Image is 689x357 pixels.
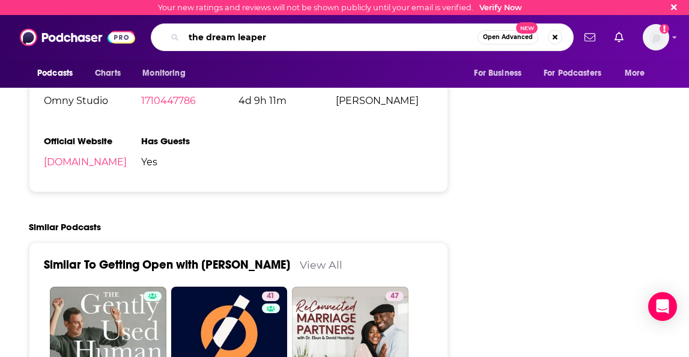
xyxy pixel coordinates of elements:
[478,30,538,44] button: Open AdvancedNew
[44,135,141,147] h3: Official Website
[625,65,645,82] span: More
[643,24,669,50] img: User Profile
[262,291,279,301] a: 41
[479,3,522,12] a: Verify Now
[643,24,669,50] span: Logged in as robin.richardson
[660,24,669,34] svg: Email not verified
[466,62,536,85] button: open menu
[536,62,619,85] button: open menu
[141,95,196,106] a: 1710447786
[141,156,238,168] span: Yes
[142,65,185,82] span: Monitoring
[151,23,574,51] div: Search podcasts, credits, & more...
[516,22,538,34] span: New
[643,24,669,50] button: Show profile menu
[616,62,660,85] button: open menu
[300,258,342,271] a: View All
[267,290,275,302] span: 41
[386,291,404,301] a: 47
[580,27,600,47] a: Show notifications dropdown
[29,221,101,233] h2: Similar Podcasts
[390,290,399,302] span: 47
[44,95,141,106] span: Omny Studio
[158,3,522,12] div: Your new ratings and reviews will not be shown publicly until your email is verified.
[474,65,521,82] span: For Business
[648,292,677,321] div: Open Intercom Messenger
[610,27,628,47] a: Show notifications dropdown
[184,28,478,47] input: Search podcasts, credits, & more...
[238,95,336,106] span: 4d 9h 11m
[544,65,601,82] span: For Podcasters
[44,257,290,272] a: Similar To Getting Open with [PERSON_NAME]
[20,26,135,49] img: Podchaser - Follow, Share and Rate Podcasts
[95,65,121,82] span: Charts
[141,135,238,147] h3: Has Guests
[336,95,433,106] span: [PERSON_NAME]
[483,34,533,40] span: Open Advanced
[134,62,201,85] button: open menu
[87,62,128,85] a: Charts
[29,62,88,85] button: open menu
[44,156,127,168] a: [DOMAIN_NAME]
[37,65,73,82] span: Podcasts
